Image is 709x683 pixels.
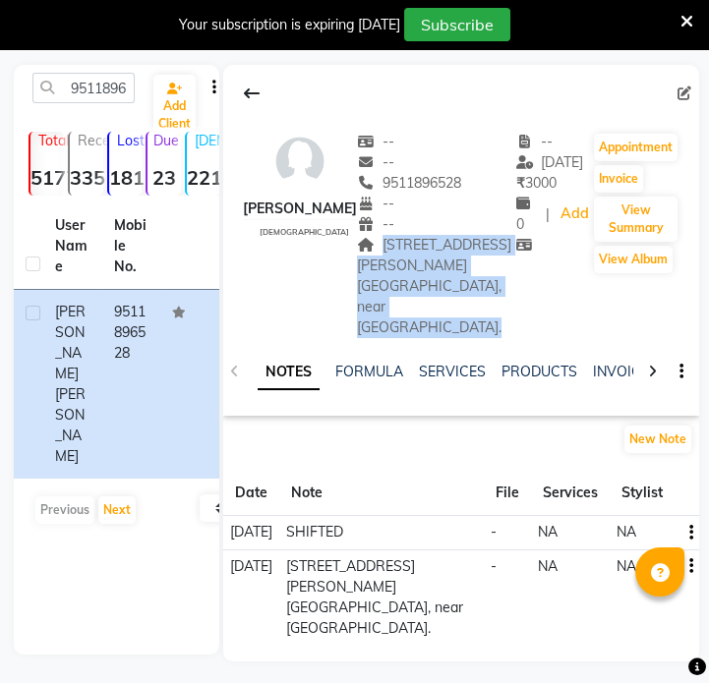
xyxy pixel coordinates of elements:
span: [DATE] [516,153,584,171]
span: ₹ [516,174,525,192]
td: SHIFTED [279,516,484,550]
p: Total [38,132,64,149]
a: FORMULA [335,363,403,380]
div: [PERSON_NAME] [243,199,357,219]
span: -- [357,133,394,150]
p: Recent [78,132,103,149]
strong: 1816 [109,165,143,190]
span: -- [516,133,554,150]
th: Stylist [610,471,675,516]
strong: 335 [70,165,103,190]
th: Date [223,471,279,516]
p: Lost [117,132,143,149]
span: [PERSON_NAME] [55,303,86,382]
th: File [484,471,531,516]
span: 0 [516,195,538,233]
div: Your subscription is expiring [DATE] [179,15,400,35]
span: [DATE] [229,557,271,575]
p: [DEMOGRAPHIC_DATA] [195,132,220,149]
span: -- [357,195,394,212]
th: Mobile No. [102,203,161,290]
span: [PERSON_NAME] [55,385,86,465]
span: NA [617,557,636,575]
th: Note [279,471,484,516]
a: Add [558,200,592,228]
span: 3000 [516,174,557,192]
span: [STREET_ADDRESS][PERSON_NAME] [GEOGRAPHIC_DATA], near [GEOGRAPHIC_DATA]. [357,236,511,336]
span: NA [538,523,558,541]
button: Appointment [594,134,678,161]
a: NOTES [258,355,320,390]
span: [DATE] [229,523,271,541]
span: 9511896528 [357,174,461,192]
a: PRODUCTS [502,363,577,380]
span: -- [357,153,394,171]
a: Add Client [153,75,196,138]
span: - [491,523,497,541]
span: NA [538,557,558,575]
div: Back to Client [231,75,272,112]
td: [STREET_ADDRESS][PERSON_NAME] [GEOGRAPHIC_DATA], near [GEOGRAPHIC_DATA]. [279,549,484,645]
span: [DEMOGRAPHIC_DATA] [260,227,349,237]
strong: 221 [187,165,220,190]
input: Search by Name/Mobile/Email/Code [32,73,135,103]
button: Invoice [594,165,643,193]
td: 9511896528 [102,290,161,479]
th: User Name [43,203,102,290]
a: SERVICES [419,363,486,380]
button: Subscribe [404,8,510,41]
span: - [491,557,497,575]
strong: 5177 [30,165,64,190]
th: Services [531,471,610,516]
p: Due [151,132,181,149]
span: -- [357,215,394,233]
button: Next [98,496,136,524]
span: | [546,204,550,225]
button: View Summary [594,197,678,242]
a: INVOICES [593,363,658,380]
button: New Note [624,426,691,453]
img: avatar [270,132,329,191]
strong: 23 [148,165,181,190]
button: View Album [594,246,673,273]
span: NA [617,523,636,541]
